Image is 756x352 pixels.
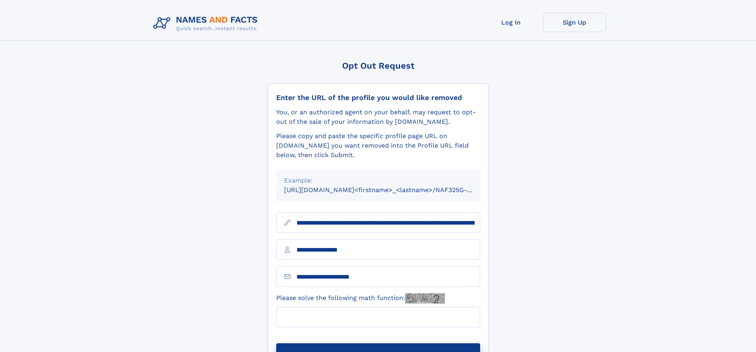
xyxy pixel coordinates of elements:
small: [URL][DOMAIN_NAME]<firstname>_<lastname>/NAF325G-xxxxxxxx [284,186,495,194]
a: Sign Up [543,13,606,32]
label: Please solve the following math function: [276,293,445,304]
div: Example: [284,176,472,185]
div: You, or an authorized agent on your behalf, may request to opt-out of the sale of your informatio... [276,108,480,127]
div: Enter the URL of the profile you would like removed [276,93,480,102]
a: Log In [479,13,543,32]
img: Logo Names and Facts [150,13,264,34]
div: Opt Out Request [268,61,489,71]
div: Please copy and paste the specific profile page URL on [DOMAIN_NAME] you want removed into the Pr... [276,131,480,160]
